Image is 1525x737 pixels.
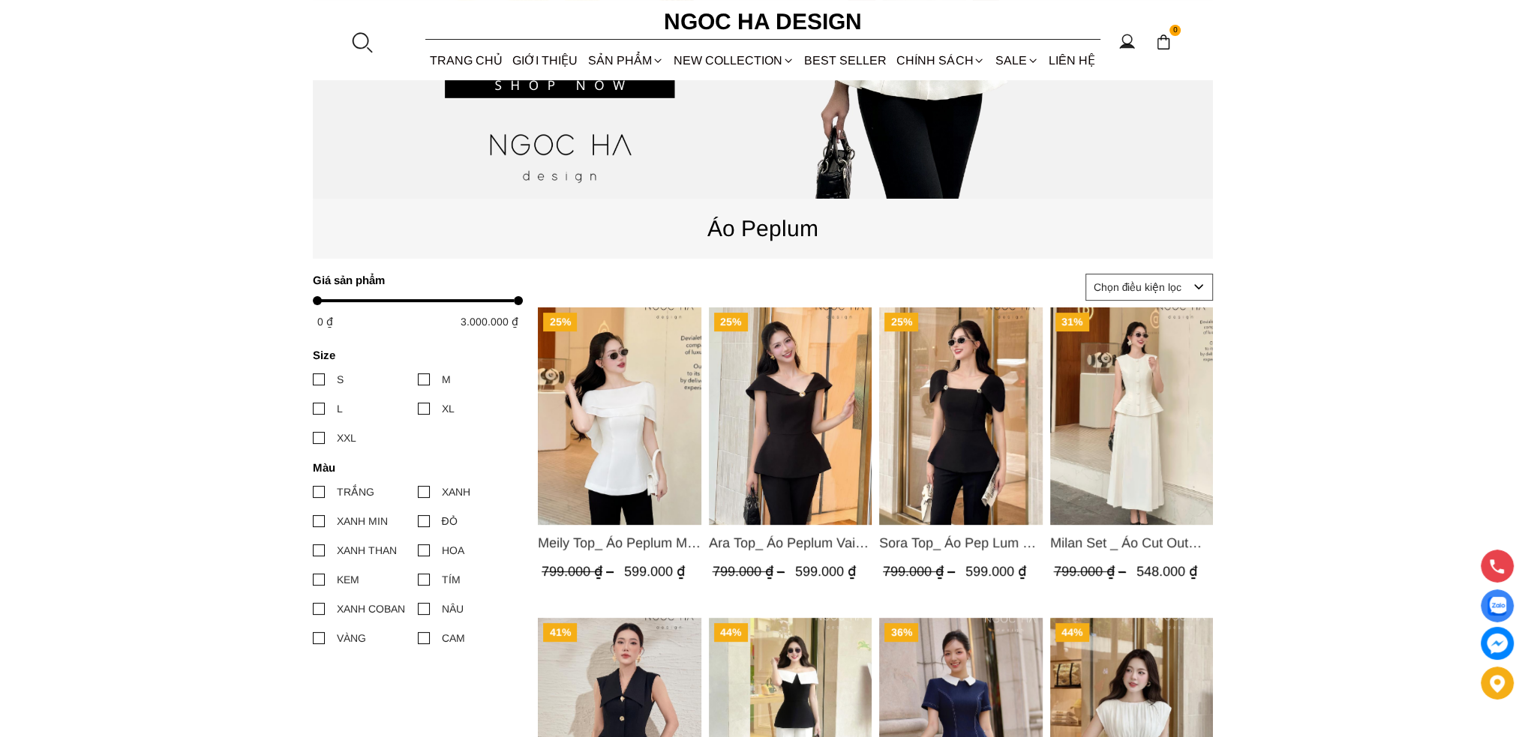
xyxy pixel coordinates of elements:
[708,307,872,525] a: Product image - Ara Top_ Áo Peplum Vai Lệch Đính Cúc Màu Đen A1084
[583,40,668,80] div: SẢN PHẨM
[990,40,1043,80] a: SALE
[1487,597,1506,616] img: Display image
[337,630,366,646] div: VÀNG
[668,40,799,80] a: NEW COLLECTION
[337,430,356,446] div: XXL
[708,532,872,553] a: Link to Ara Top_ Áo Peplum Vai Lệch Đính Cúc Màu Đen A1084
[425,40,508,80] a: TRANG CHỦ
[624,564,685,579] span: 599.000 ₫
[794,564,855,579] span: 599.000 ₫
[1481,589,1514,622] a: Display image
[1481,627,1514,660] a: messenger
[1136,564,1196,579] span: 548.000 ₫
[1049,532,1213,553] a: Link to Milan Set _ Áo Cut Out Tùng Không Tay Kết Hợp Chân Váy Xếp Ly A1080+CV139
[1049,307,1213,525] img: Milan Set _ Áo Cut Out Tùng Không Tay Kết Hợp Chân Váy Xếp Ly A1080+CV139
[313,274,513,286] h4: Giá sản phẩm
[800,40,892,80] a: BEST SELLER
[892,40,990,80] div: Chính sách
[1049,532,1213,553] span: Milan Set _ Áo Cut Out Tùng Không Tay Kết Hợp Chân Váy Xếp Ly A1080+CV139
[1049,307,1213,525] a: Product image - Milan Set _ Áo Cut Out Tùng Không Tay Kết Hợp Chân Váy Xếp Ly A1080+CV139
[313,211,1213,246] p: Áo Peplum
[337,601,405,617] div: XANH COBAN
[708,532,872,553] span: Ara Top_ Áo Peplum Vai Lệch Đính Cúc Màu Đen A1084
[965,564,1026,579] span: 599.000 ₫
[442,484,470,500] div: XANH
[712,564,788,579] span: 799.000 ₫
[879,307,1043,525] img: Sora Top_ Áo Pep Lum Vai Chờm Đính Cúc 2 Bên Màu Đen A1081
[461,316,518,328] span: 3.000.000 ₫
[442,542,464,559] div: HOA
[708,307,872,525] img: Ara Top_ Áo Peplum Vai Lệch Đính Cúc Màu Đen A1084
[538,307,701,525] a: Product image - Meily Top_ Áo Peplum Mix Choàng Vai Vải Tơ Màu Trắng A1086
[1043,40,1100,80] a: LIÊN HỆ
[442,400,455,417] div: XL
[879,532,1043,553] a: Link to Sora Top_ Áo Pep Lum Vai Chờm Đính Cúc 2 Bên Màu Đen A1081
[879,532,1043,553] span: Sora Top_ Áo Pep Lum Vai Chờm Đính Cúc 2 Bên Màu Đen A1081
[442,571,461,588] div: TÍM
[883,564,959,579] span: 799.000 ₫
[337,400,343,417] div: L
[337,571,359,588] div: KEM
[1169,25,1181,37] span: 0
[508,40,583,80] a: GIỚI THIỆU
[538,532,701,553] a: Link to Meily Top_ Áo Peplum Mix Choàng Vai Vải Tơ Màu Trắng A1086
[442,601,464,617] div: NÂU
[313,461,513,474] h4: Màu
[442,630,465,646] div: CAM
[442,513,458,529] div: ĐỎ
[442,371,451,388] div: M
[337,371,344,388] div: S
[337,542,397,559] div: XANH THAN
[538,532,701,553] span: Meily Top_ Áo Peplum Mix Choàng Vai Vải Tơ Màu Trắng A1086
[1053,564,1129,579] span: 799.000 ₫
[313,349,513,361] h4: Size
[542,564,617,579] span: 799.000 ₫
[337,513,388,529] div: XANH MIN
[1155,34,1172,50] img: img-CART-ICON-ksit0nf1
[538,307,701,525] img: Meily Top_ Áo Peplum Mix Choàng Vai Vải Tơ Màu Trắng A1086
[879,307,1043,525] a: Product image - Sora Top_ Áo Pep Lum Vai Chờm Đính Cúc 2 Bên Màu Đen A1081
[650,4,875,40] a: Ngoc Ha Design
[317,316,333,328] span: 0 ₫
[337,484,374,500] div: TRẮNG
